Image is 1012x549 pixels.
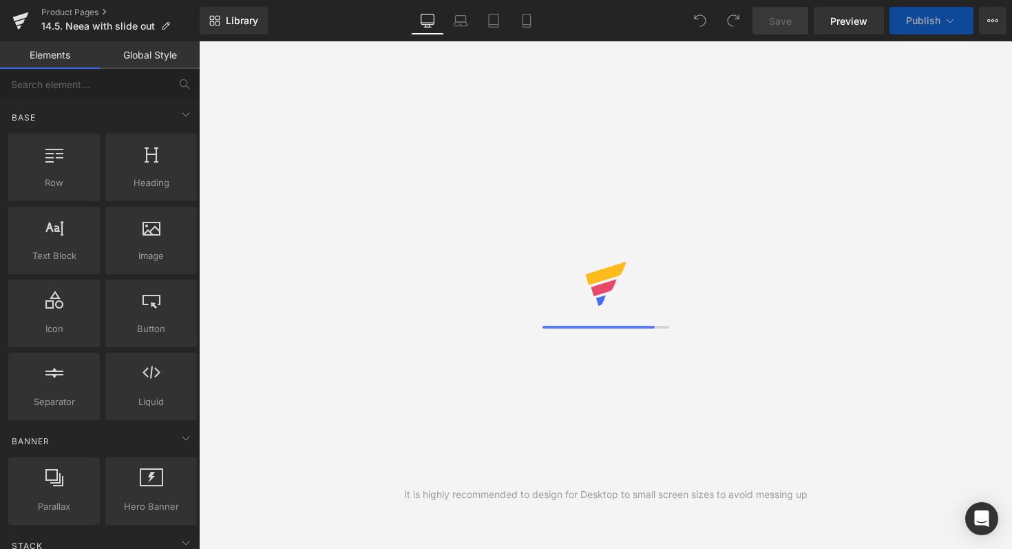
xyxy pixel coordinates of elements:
a: Laptop [444,7,477,34]
span: Save [769,14,792,28]
span: Heading [109,176,193,190]
span: Row [12,176,96,190]
span: Button [109,322,193,336]
span: Hero Banner [109,499,193,514]
a: New Library [200,7,268,34]
div: It is highly recommended to design for Desktop to small screen sizes to avoid messing up [404,487,808,502]
button: Redo [719,7,747,34]
span: Library [226,14,258,27]
a: Preview [814,7,884,34]
span: Liquid [109,395,193,409]
div: Open Intercom Messenger [965,502,998,535]
button: Publish [889,7,973,34]
span: Image [109,249,193,263]
span: Banner [10,435,51,448]
a: Tablet [477,7,510,34]
span: Base [10,111,37,124]
span: Publish [906,15,940,26]
button: Undo [686,7,714,34]
button: More [979,7,1006,34]
a: Product Pages [41,7,200,18]
span: Parallax [12,499,96,514]
span: Text Block [12,249,96,263]
a: Mobile [510,7,543,34]
span: Icon [12,322,96,336]
span: Preview [830,14,867,28]
span: Separator [12,395,96,409]
a: Global Style [100,41,200,69]
span: 14.5. Neea with slide out [41,21,155,32]
a: Desktop [411,7,444,34]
